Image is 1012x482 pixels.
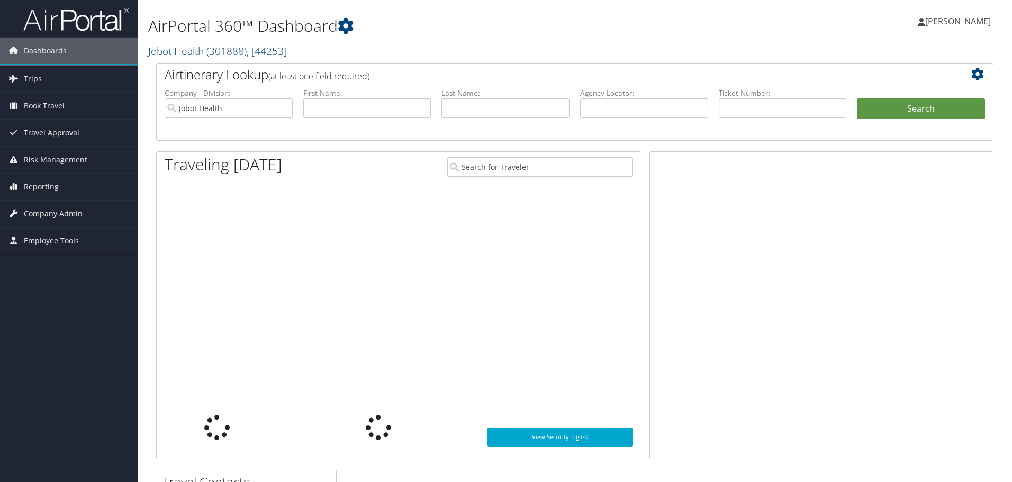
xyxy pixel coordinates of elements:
[165,88,293,98] label: Company - Division:
[24,38,67,64] span: Dashboards
[24,66,42,92] span: Trips
[165,66,915,84] h2: Airtinerary Lookup
[447,157,633,177] input: Search for Traveler
[24,228,79,254] span: Employee Tools
[24,120,79,146] span: Travel Approval
[247,44,287,58] span: , [ 44253 ]
[719,88,847,98] label: Ticket Number:
[148,44,287,58] a: Jobot Health
[206,44,247,58] span: ( 301888 )
[24,147,87,173] span: Risk Management
[857,98,985,120] button: Search
[24,201,83,227] span: Company Admin
[487,428,633,447] a: View SecurityLogic®
[268,70,369,82] span: (at least one field required)
[580,88,708,98] label: Agency Locator:
[148,15,717,37] h1: AirPortal 360™ Dashboard
[441,88,570,98] label: Last Name:
[303,88,431,98] label: First Name:
[24,93,65,119] span: Book Travel
[918,5,1001,37] a: [PERSON_NAME]
[23,7,129,32] img: airportal-logo.png
[24,174,59,200] span: Reporting
[165,153,282,176] h1: Traveling [DATE]
[925,15,991,27] span: [PERSON_NAME]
